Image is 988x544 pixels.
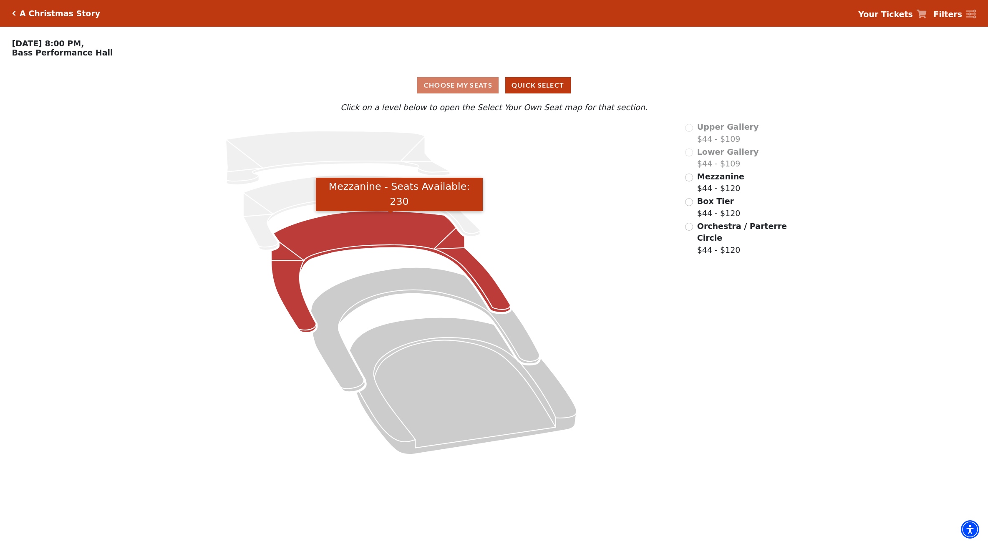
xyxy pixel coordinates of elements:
[697,122,759,131] span: Upper Gallery
[697,195,741,219] label: $44 - $120
[858,10,913,19] strong: Your Tickets
[697,196,734,206] span: Box Tier
[961,520,979,539] div: Accessibility Menu
[858,8,927,20] a: Your Tickets
[697,220,788,256] label: $44 - $120
[685,174,693,181] input: Mezzanine$44 - $120
[697,171,744,194] label: $44 - $120
[129,101,859,113] p: Click on a level below to open the Select Your Own Seat map for that section.
[933,10,962,19] strong: Filters
[697,222,787,243] span: Orchestra / Parterre Circle
[12,10,16,16] a: Click here to go back to filters
[685,223,693,231] input: Orchestra / Parterre Circle$44 - $120
[350,317,577,454] path: Orchestra / Parterre Circle - Seats Available: 151
[697,147,759,156] span: Lower Gallery
[316,178,483,212] div: Mezzanine - Seats Available: 230
[226,131,450,185] path: Upper Gallery - Seats Available: 0
[697,121,759,145] label: $44 - $109
[933,8,976,20] a: Filters
[697,172,744,181] span: Mezzanine
[243,175,480,250] path: Lower Gallery - Seats Available: 0
[20,9,100,18] h5: A Christmas Story
[685,198,693,206] input: Box Tier$44 - $120
[505,77,571,93] button: Quick Select
[697,146,759,170] label: $44 - $109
